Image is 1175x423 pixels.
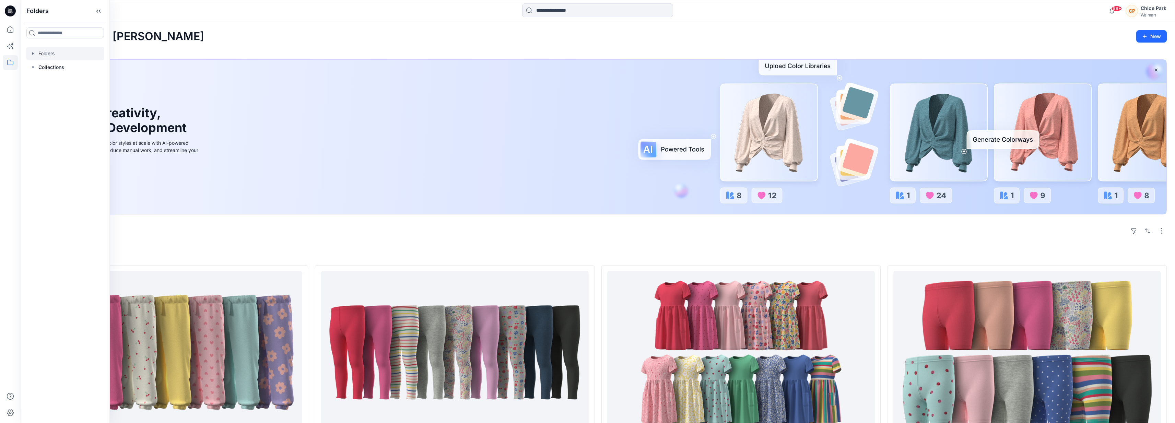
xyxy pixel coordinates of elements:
div: Explore ideas faster and recolor styles at scale with AI-powered tools that boost creativity, red... [46,139,200,161]
div: CP [1126,5,1138,17]
p: Collections [38,63,64,71]
div: Walmart [1141,12,1166,17]
h4: Styles [29,250,1167,258]
div: Chloe Park [1141,4,1166,12]
button: New [1136,30,1167,43]
span: 99+ [1112,6,1122,11]
h2: Welcome back, [PERSON_NAME] [29,30,204,43]
a: Discover more [46,169,200,183]
h1: Unleash Creativity, Speed Up Development [46,106,190,135]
